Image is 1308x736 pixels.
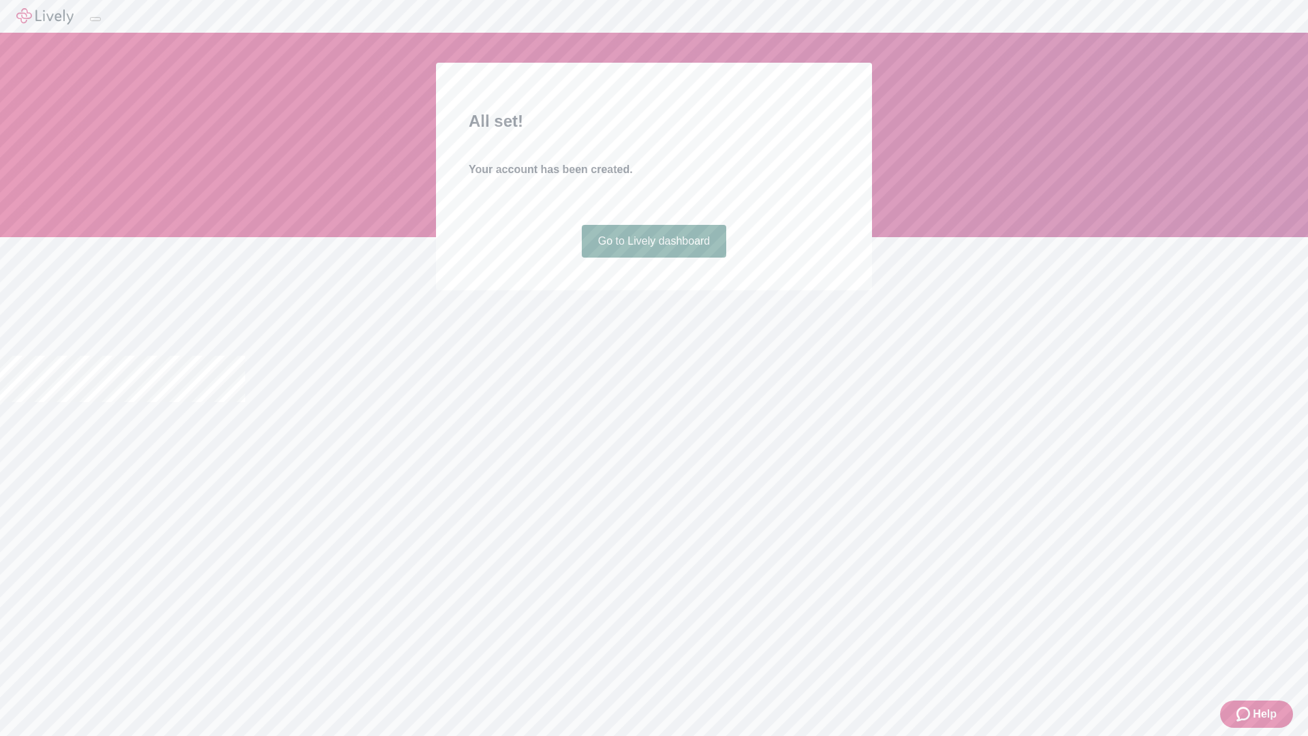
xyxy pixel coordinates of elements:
[469,109,839,134] h2: All set!
[582,225,727,258] a: Go to Lively dashboard
[90,17,101,21] button: Log out
[469,162,839,178] h4: Your account has been created.
[1253,706,1277,722] span: Help
[1220,701,1293,728] button: Zendesk support iconHelp
[16,8,74,25] img: Lively
[1236,706,1253,722] svg: Zendesk support icon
